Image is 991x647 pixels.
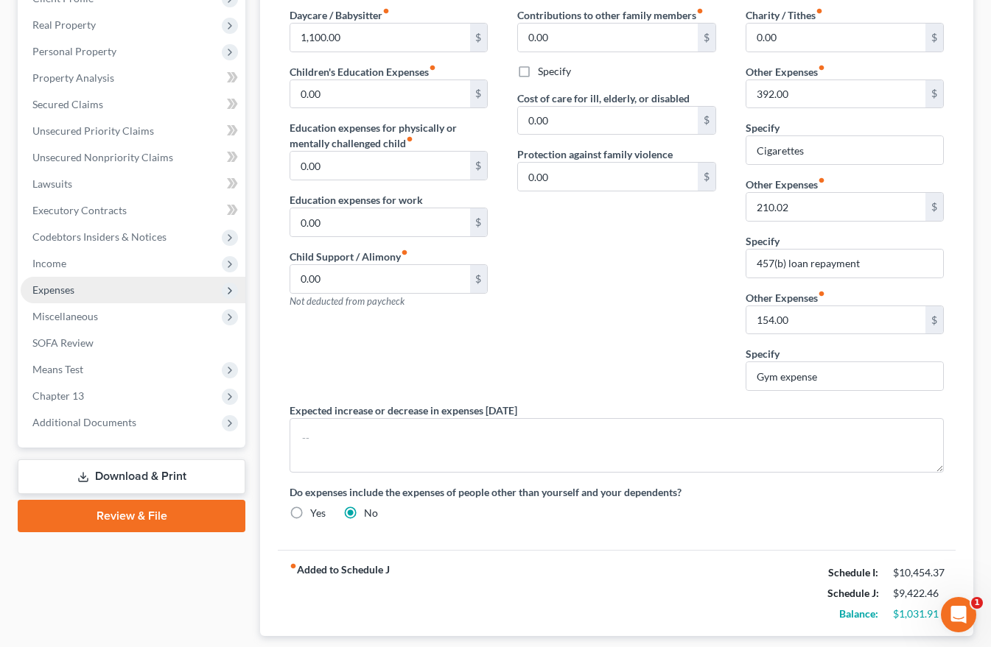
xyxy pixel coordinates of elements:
[21,171,245,197] a: Lawsuits
[818,177,825,184] i: fiber_manual_record
[925,306,943,334] div: $
[893,565,944,580] div: $10,454.37
[290,484,944,500] label: Do expenses include the expenses of people other than yourself and your dependents?
[32,151,173,163] span: Unsecured Nonpriority Claims
[818,290,825,297] i: fiber_manual_record
[290,152,469,180] input: --
[21,144,245,171] a: Unsecured Nonpriority Claims
[925,80,943,108] div: $
[290,562,390,624] strong: Added to Schedule J
[971,597,983,609] span: 1
[290,64,436,79] label: Children's Education Expenses
[746,177,825,192] label: Other Expenses
[21,197,245,224] a: Executory Contracts
[517,91,690,106] label: Cost of care for ill, elderly, or disabled
[839,607,878,620] strong: Balance:
[32,177,72,190] span: Lawsuits
[32,45,116,57] span: Personal Property
[746,233,780,249] label: Specify
[32,230,167,243] span: Codebtors Insiders & Notices
[698,24,715,52] div: $
[21,330,245,356] a: SOFA Review
[517,146,673,162] label: Protection against family violence
[746,136,943,164] input: Specify...
[518,163,697,191] input: --
[18,459,245,494] a: Download & Print
[925,193,943,221] div: $
[470,152,488,180] div: $
[746,290,825,305] label: Other Expenses
[828,566,878,579] strong: Schedule I:
[290,24,469,52] input: --
[290,208,469,236] input: --
[290,562,297,570] i: fiber_manual_record
[290,295,405,307] span: Not deducted from paycheck
[21,65,245,91] a: Property Analysis
[406,135,413,143] i: fiber_manual_record
[21,91,245,118] a: Secured Claims
[290,7,390,23] label: Daycare / Babysitter
[32,18,96,31] span: Real Property
[696,7,704,15] i: fiber_manual_record
[290,192,423,208] label: Education expenses for work
[470,24,488,52] div: $
[470,80,488,108] div: $
[893,607,944,621] div: $1,031.91
[538,64,571,79] label: Specify
[32,283,74,296] span: Expenses
[925,24,943,52] div: $
[32,124,154,137] span: Unsecured Priority Claims
[893,586,944,601] div: $9,422.46
[518,107,697,135] input: --
[746,362,943,390] input: Specify...
[290,265,469,293] input: --
[816,7,823,15] i: fiber_manual_record
[32,71,114,84] span: Property Analysis
[746,306,925,334] input: --
[746,193,925,221] input: --
[401,249,408,256] i: fiber_manual_record
[746,250,943,277] input: Specify...
[429,64,436,71] i: fiber_manual_record
[818,64,825,71] i: fiber_manual_record
[310,506,326,520] label: Yes
[290,249,408,264] label: Child Support / Alimony
[470,208,488,236] div: $
[290,80,469,108] input: --
[698,163,715,191] div: $
[21,118,245,144] a: Unsecured Priority Claims
[18,500,245,532] a: Review & File
[746,64,825,79] label: Other Expenses
[470,265,488,293] div: $
[746,7,823,23] label: Charity / Tithes
[941,597,976,632] iframe: Intercom live chat
[32,204,127,216] span: Executory Contracts
[827,587,879,599] strong: Schedule J:
[32,416,136,428] span: Additional Documents
[746,80,925,108] input: --
[32,336,94,349] span: SOFA Review
[32,257,66,269] span: Income
[32,363,83,375] span: Means Test
[746,120,780,135] label: Specify
[518,24,697,52] input: --
[746,346,780,361] label: Specify
[32,98,103,110] span: Secured Claims
[32,389,84,402] span: Chapter 13
[698,107,715,135] div: $
[290,120,488,151] label: Education expenses for physically or mentally challenged child
[382,7,390,15] i: fiber_manual_record
[32,310,98,322] span: Miscellaneous
[364,506,378,520] label: No
[290,403,517,418] label: Expected increase or decrease in expenses [DATE]
[517,7,704,23] label: Contributions to other family members
[746,24,925,52] input: --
